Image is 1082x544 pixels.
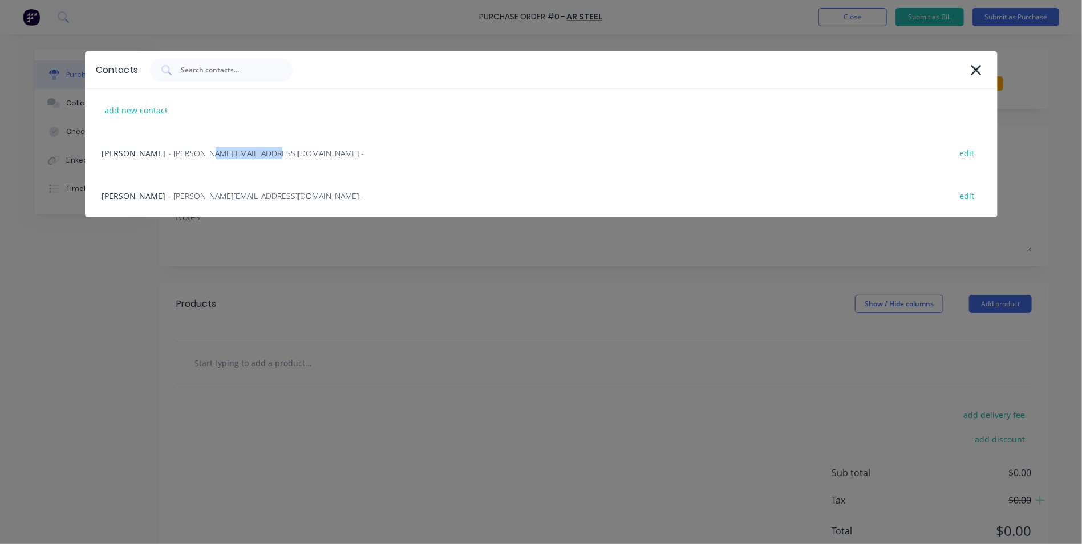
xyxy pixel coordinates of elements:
div: edit [954,144,980,162]
span: - [PERSON_NAME][EMAIL_ADDRESS][DOMAIN_NAME] - [169,190,364,202]
div: edit [954,187,980,205]
div: add new contact [99,102,174,119]
div: [PERSON_NAME] [85,174,998,217]
input: Search contacts... [180,64,275,76]
span: - [PERSON_NAME][EMAIL_ADDRESS][DOMAIN_NAME] - [169,147,364,159]
div: [PERSON_NAME] [85,132,998,174]
div: Contacts [96,63,139,77]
